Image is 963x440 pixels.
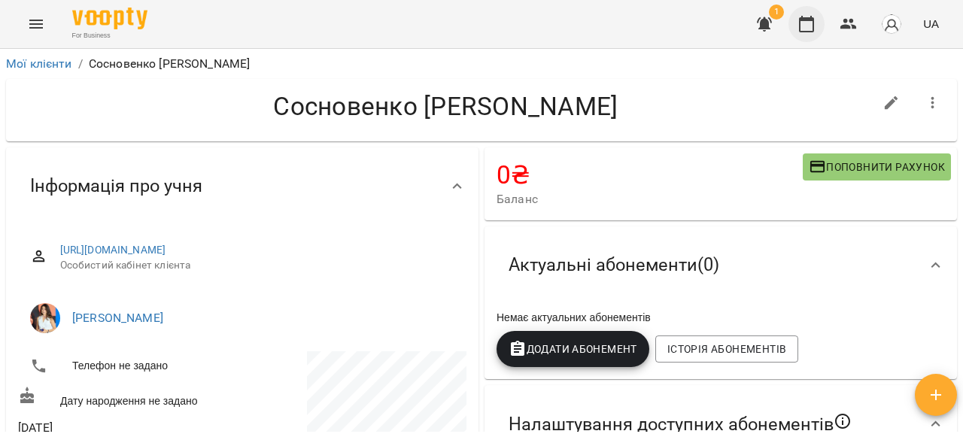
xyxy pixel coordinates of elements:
[18,6,54,42] button: Menu
[494,307,948,328] div: Немає актуальних абонементів
[509,340,637,358] span: Додати Абонемент
[18,419,239,437] span: [DATE]
[509,412,852,436] span: Налаштування доступних абонементів
[881,14,902,35] img: avatar_s.png
[497,159,803,190] h4: 0 ₴
[6,147,478,225] div: Інформація про учня
[6,55,957,73] nav: breadcrumb
[834,412,852,430] svg: Якщо не обрано жодного, клієнт зможе побачити всі публічні абонементи
[497,190,803,208] span: Баланс
[509,253,719,277] span: Актуальні абонементи ( 0 )
[18,91,873,122] h4: Сосновенко [PERSON_NAME]
[803,153,951,181] button: Поповнити рахунок
[769,5,784,20] span: 1
[60,258,454,273] span: Особистий кабінет клієнта
[15,384,242,411] div: Дату народження не задано
[485,226,957,304] div: Актуальні абонементи(0)
[917,10,945,38] button: UA
[30,174,202,198] span: Інформація про учня
[18,351,239,381] li: Телефон не задано
[497,331,649,367] button: Додати Абонемент
[6,56,72,71] a: Мої клієнти
[60,244,166,256] a: [URL][DOMAIN_NAME]
[72,31,147,41] span: For Business
[809,158,945,176] span: Поповнити рахунок
[30,303,60,333] img: Ольга Олександрівна Об'єдкова
[72,311,163,325] a: [PERSON_NAME]
[72,8,147,29] img: Voopty Logo
[655,335,798,363] button: Історія абонементів
[78,55,83,73] li: /
[667,340,786,358] span: Історія абонементів
[89,55,251,73] p: Сосновенко [PERSON_NAME]
[923,16,939,32] span: UA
